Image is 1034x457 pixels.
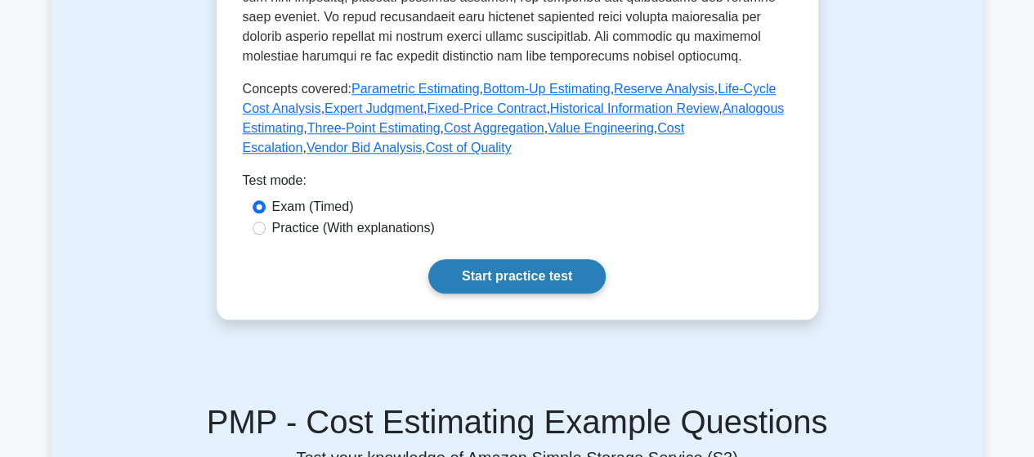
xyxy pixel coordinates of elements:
[243,171,792,197] div: Test mode:
[351,82,480,96] a: Parametric Estimating
[426,141,512,155] a: Cost of Quality
[548,121,654,135] a: Value Engineering
[307,141,422,155] a: Vendor Bid Analysis
[61,402,974,441] h5: PMP - Cost Estimating Example Questions
[483,82,611,96] a: Bottom-Up Estimating
[428,259,606,293] a: Start practice test
[243,79,792,158] p: Concepts covered: , , , , , , , , , , , , ,
[550,101,718,115] a: Historical Information Review
[444,121,544,135] a: Cost Aggregation
[307,121,441,135] a: Three-Point Estimating
[243,82,777,115] a: Life-Cycle Cost Analysis
[272,218,435,238] label: Practice (With explanations)
[614,82,714,96] a: Reserve Analysis
[427,101,546,115] a: Fixed-Price Contract
[325,101,423,115] a: Expert Judgment
[272,197,354,217] label: Exam (Timed)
